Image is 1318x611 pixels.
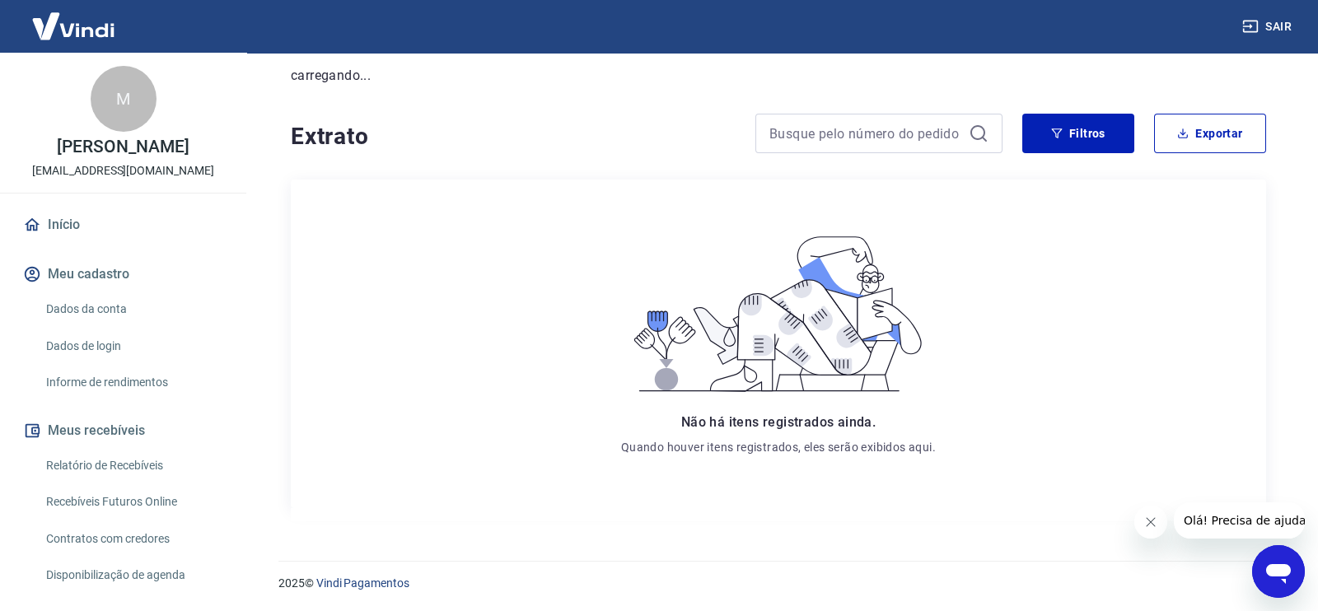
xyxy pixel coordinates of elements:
[40,485,227,519] a: Recebíveis Futuros Online
[1239,12,1298,42] button: Sair
[40,329,227,363] a: Dados de login
[57,138,189,156] p: [PERSON_NAME]
[621,439,936,455] p: Quando houver itens registrados, eles serão exibidos aqui.
[291,66,1266,86] p: carregando...
[20,413,227,449] button: Meus recebíveis
[91,66,157,132] div: M
[769,121,962,146] input: Busque pelo número do pedido
[291,120,736,153] h4: Extrato
[681,414,876,430] span: Não há itens registrados ainda.
[20,207,227,243] a: Início
[278,575,1278,592] p: 2025 ©
[40,366,227,399] a: Informe de rendimentos
[1174,502,1305,539] iframe: Mensagem da empresa
[1252,545,1305,598] iframe: Botão para abrir a janela de mensagens
[20,256,227,292] button: Meu cadastro
[1022,114,1134,153] button: Filtros
[10,12,138,25] span: Olá! Precisa de ajuda?
[316,576,409,590] a: Vindi Pagamentos
[40,449,227,483] a: Relatório de Recebíveis
[40,292,227,326] a: Dados da conta
[1154,114,1266,153] button: Exportar
[40,522,227,556] a: Contratos com credores
[32,162,214,180] p: [EMAIL_ADDRESS][DOMAIN_NAME]
[40,558,227,592] a: Disponibilização de agenda
[1134,506,1167,539] iframe: Fechar mensagem
[20,1,127,51] img: Vindi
